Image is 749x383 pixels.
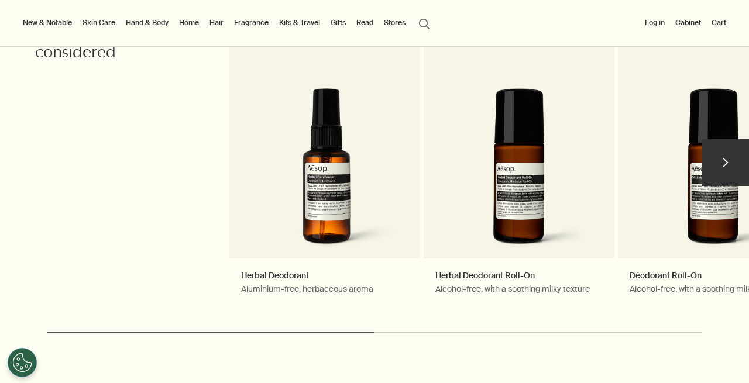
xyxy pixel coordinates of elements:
button: Cookies Settings [8,348,37,377]
a: Gifts [328,16,348,30]
a: Hair [207,16,226,30]
button: Open search [414,12,435,34]
a: Read [354,16,376,30]
a: Home [177,16,201,30]
button: Cart [709,16,729,30]
a: Herbal Deodorant Roll-OnAlcohol-free, with a soothing milky textureHerbal Déodorant Roll-On in am... [424,19,614,317]
a: Herbal DeodorantAluminium-free, herbaceous aromaHerbal Deodorant in plastic bottle [229,19,420,317]
a: Hand & Body [123,16,171,30]
button: next slide [702,139,749,186]
a: Fragrance [232,16,271,30]
button: Log in [643,16,667,30]
button: New & Notable [20,16,74,30]
a: Cabinet [673,16,703,30]
a: Kits & Travel [277,16,322,30]
button: Stores [382,16,408,30]
a: Skin Care [80,16,118,30]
